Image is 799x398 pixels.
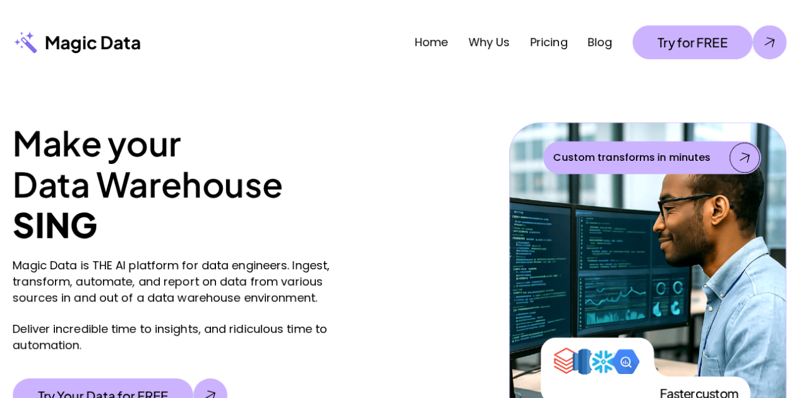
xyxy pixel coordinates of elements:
a: Try for FREE [632,25,786,59]
a: Why Us [468,34,510,50]
p: Try for FREE [658,35,727,50]
h1: Make your Data Warehouse [13,122,502,204]
a: Blog [587,34,612,50]
a: Custom transforms in minutes [543,141,761,174]
a: Home [414,34,448,50]
p: Finally achieve incredible time to insights [398,334,490,377]
strong: SING [13,203,97,246]
iframe: Toggle Customer Support [748,354,786,392]
p: Magic Data [44,31,141,54]
p: Magic Data is THE AI platform for data engineers. Ingest, transform, automate, and report on data... [13,257,336,353]
a: Pricing [530,34,567,50]
p: Custom transforms in minutes [553,150,711,165]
